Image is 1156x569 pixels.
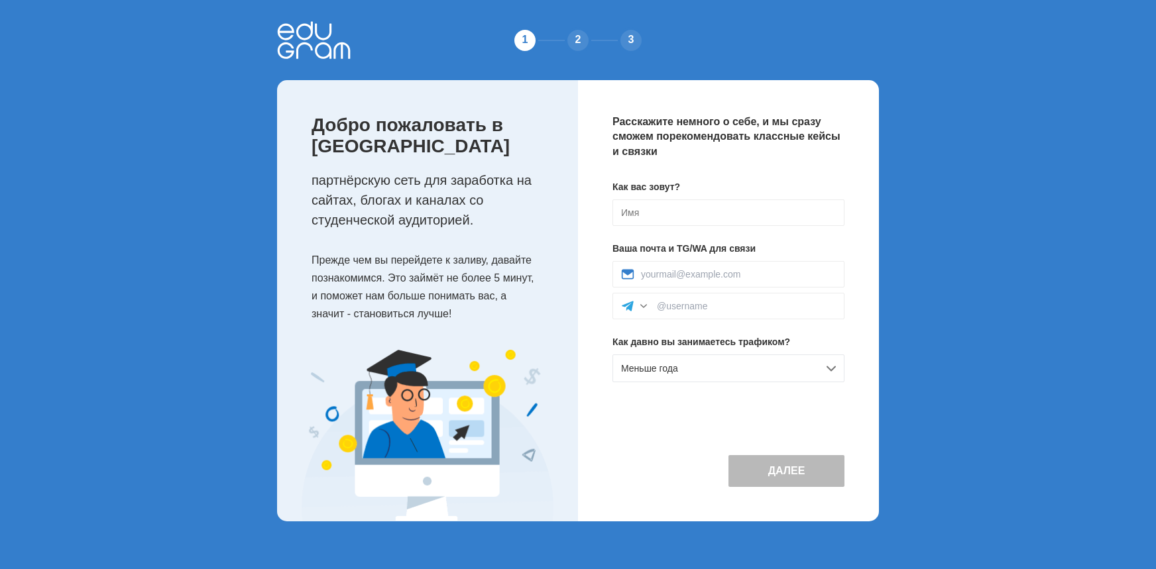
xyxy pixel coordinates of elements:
span: Меньше года [621,363,678,374]
div: 1 [512,27,538,54]
p: Расскажите немного о себе, и мы сразу сможем порекомендовать классные кейсы и связки [612,115,844,159]
p: Прежде чем вы перейдете к заливу, давайте познакомимся. Это займёт не более 5 минут, и поможет на... [312,251,551,323]
p: Как давно вы занимаетесь трафиком? [612,335,844,349]
button: Далее [728,455,844,487]
p: партнёрскую сеть для заработка на сайтах, блогах и каналах со студенческой аудиторией. [312,170,551,230]
div: 2 [565,27,591,54]
div: 3 [618,27,644,54]
input: yourmail@example.com [641,269,836,280]
p: Добро пожаловать в [GEOGRAPHIC_DATA] [312,115,551,157]
input: Имя [612,199,844,226]
p: Ваша почта и TG/WA для связи [612,242,844,256]
input: @username [657,301,836,311]
img: Expert Image [302,350,553,521]
p: Как вас зовут? [612,180,844,194]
